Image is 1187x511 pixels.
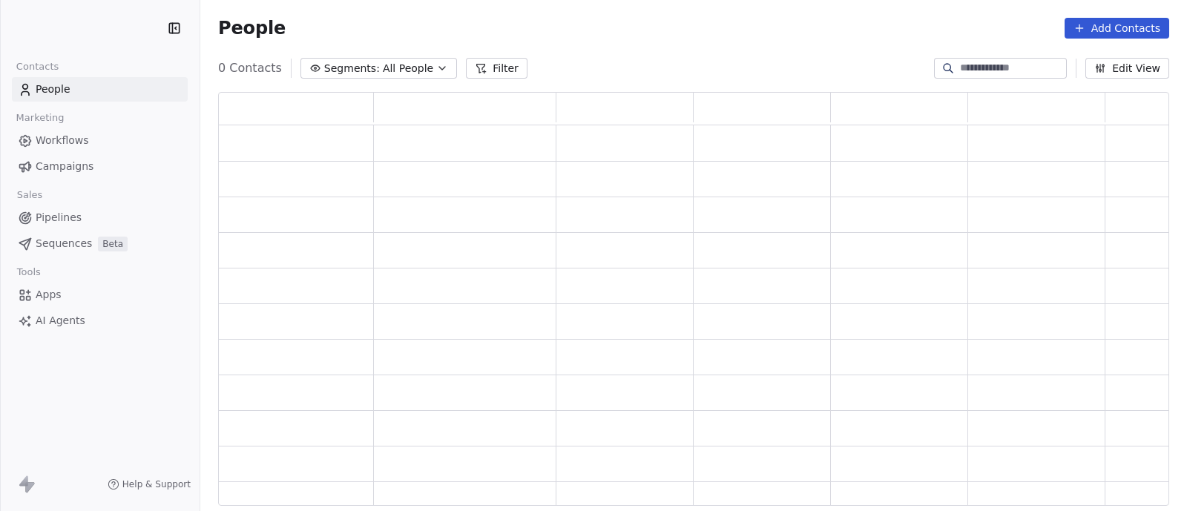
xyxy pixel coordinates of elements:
span: Pipelines [36,210,82,225]
span: Workflows [36,133,89,148]
a: Help & Support [108,478,191,490]
span: Apps [36,287,62,303]
a: SequencesBeta [12,231,188,256]
a: Apps [12,283,188,307]
span: People [36,82,70,97]
span: Campaigns [36,159,93,174]
span: People [218,17,286,39]
a: Pipelines [12,205,188,230]
span: Marketing [10,107,70,129]
span: AI Agents [36,313,85,329]
span: Sequences [36,236,92,251]
a: AI Agents [12,309,188,333]
span: Beta [98,237,128,251]
a: Workflows [12,128,188,153]
span: 0 Contacts [218,59,282,77]
button: Edit View [1085,58,1169,79]
span: Help & Support [122,478,191,490]
span: Segments: [324,61,380,76]
a: People [12,77,188,102]
button: Add Contacts [1065,18,1169,39]
span: Sales [10,184,49,206]
span: Tools [10,261,47,283]
a: Campaigns [12,154,188,179]
button: Filter [466,58,527,79]
span: All People [383,61,433,76]
span: Contacts [10,56,65,78]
